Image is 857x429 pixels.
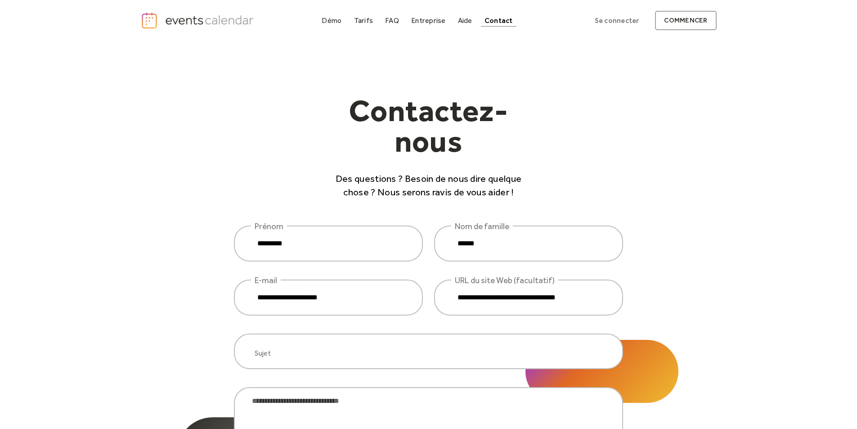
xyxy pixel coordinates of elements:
a: Aide [454,14,476,27]
font: Se connecter [595,16,639,25]
font: Entreprise [411,16,445,25]
font: Contact [485,16,513,25]
font: Démo [322,16,341,25]
a: Démo [318,14,345,27]
a: Entreprise [408,14,449,27]
a: Se connecter [586,11,648,30]
font: Tarifs [354,16,373,25]
a: commencer [655,11,716,30]
font: commencer [664,16,707,24]
font: Aide [458,16,472,25]
font: Contactez-nous [349,92,508,159]
font: Des questions ? Besoin de nous dire quelque chose ? Nous serons ravis de vous aider ! [336,173,522,197]
a: maison [141,12,256,30]
a: FAQ [381,14,403,27]
a: Contact [481,14,516,27]
font: FAQ [385,16,399,25]
a: Tarifs [350,14,377,27]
